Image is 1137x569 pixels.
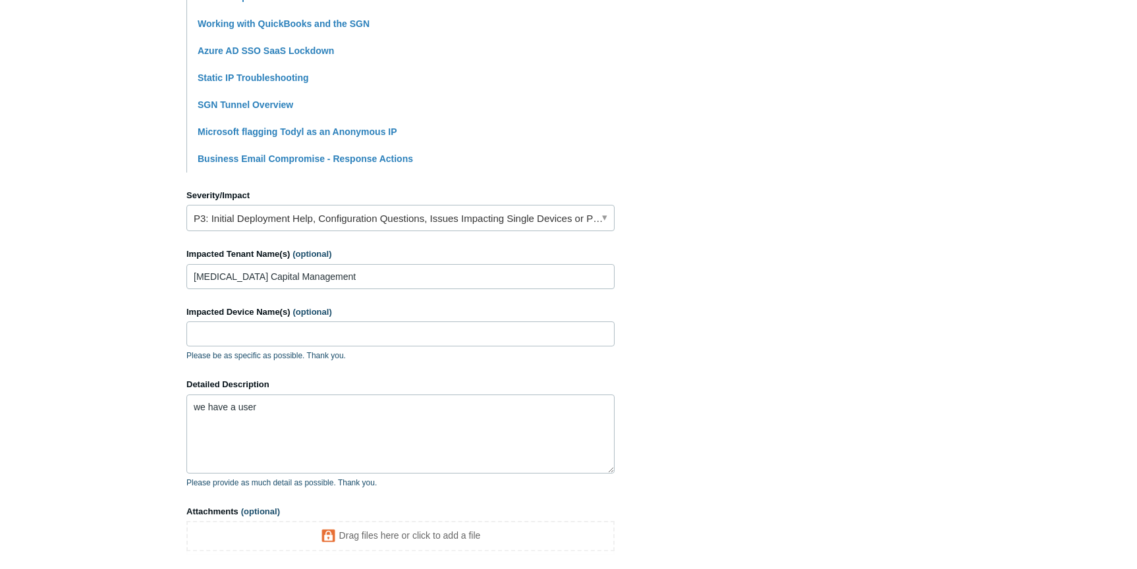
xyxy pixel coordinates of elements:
[186,189,615,202] label: Severity/Impact
[186,248,615,261] label: Impacted Tenant Name(s)
[186,378,615,391] label: Detailed Description
[198,45,334,56] a: Azure AD SSO SaaS Lockdown
[198,153,413,164] a: Business Email Compromise - Response Actions
[241,506,280,516] span: (optional)
[293,307,332,317] span: (optional)
[186,306,615,319] label: Impacted Device Name(s)
[186,505,615,518] label: Attachments
[292,249,331,259] span: (optional)
[198,99,293,110] a: SGN Tunnel Overview
[186,350,615,362] p: Please be as specific as possible. Thank you.
[198,126,397,137] a: Microsoft flagging Todyl as an Anonymous IP
[198,18,370,29] a: Working with QuickBooks and the SGN
[186,477,615,489] p: Please provide as much detail as possible. Thank you.
[198,72,309,83] a: Static IP Troubleshooting
[186,205,615,231] a: P3: Initial Deployment Help, Configuration Questions, Issues Impacting Single Devices or Past Out...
